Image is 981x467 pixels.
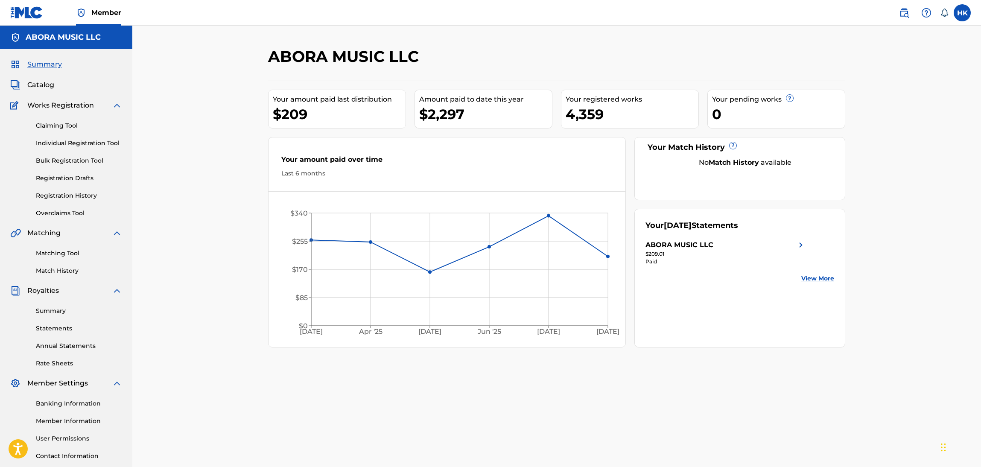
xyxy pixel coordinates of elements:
a: ABORA MUSIC LLCright chevron icon$209.01Paid [645,240,806,266]
div: Your pending works [712,94,845,105]
img: Top Rightsholder [76,8,86,18]
div: Your Match History [645,142,835,153]
a: Overclaims Tool [36,209,122,218]
span: ? [786,95,793,102]
img: expand [112,100,122,111]
a: Member Information [36,417,122,426]
img: Accounts [10,32,20,43]
img: search [899,8,909,18]
div: Notifications [940,9,949,17]
a: Contact Information [36,452,122,461]
tspan: [DATE] [537,327,560,336]
a: CatalogCatalog [10,80,54,90]
img: Member Settings [10,378,20,388]
tspan: $85 [295,294,308,302]
a: User Permissions [36,434,122,443]
a: Registration Drafts [36,174,122,183]
tspan: [DATE] [596,327,619,336]
img: right chevron icon [796,240,806,250]
a: Banking Information [36,399,122,408]
img: expand [112,228,122,238]
iframe: Resource Center [957,318,981,387]
div: User Menu [954,4,971,21]
img: MLC Logo [10,6,43,19]
span: [DATE] [664,221,692,230]
tspan: Jun '25 [477,327,501,336]
img: expand [112,378,122,388]
tspan: [DATE] [418,327,441,336]
div: Your amount paid over time [281,155,613,169]
a: Public Search [896,4,913,21]
iframe: Chat Widget [938,426,981,467]
img: help [921,8,931,18]
div: 0 [712,105,845,124]
img: Works Registration [10,100,21,111]
tspan: [DATE] [300,327,323,336]
div: Amount paid to date this year [419,94,552,105]
h2: ABORA MUSIC LLC [268,47,423,66]
a: Summary [36,306,122,315]
div: Help [918,4,935,21]
a: Individual Registration Tool [36,139,122,148]
div: $209 [273,105,406,124]
tspan: $170 [292,266,308,274]
span: ? [730,142,736,149]
img: Catalog [10,80,20,90]
a: Rate Sheets [36,359,122,368]
div: 4,359 [566,105,698,124]
tspan: $255 [292,237,308,245]
a: Matching Tool [36,249,122,258]
h5: ABORA MUSIC LLC [26,32,101,42]
tspan: Apr '25 [359,327,382,336]
a: Bulk Registration Tool [36,156,122,165]
div: Drag [941,435,946,460]
img: Royalties [10,286,20,296]
a: SummarySummary [10,59,62,70]
span: Member Settings [27,378,88,388]
div: Paid [645,258,806,266]
div: $2,297 [419,105,552,124]
div: Your Statements [645,220,738,231]
a: View More [801,274,834,283]
img: expand [112,286,122,296]
span: Summary [27,59,62,70]
a: Statements [36,324,122,333]
a: Claiming Tool [36,121,122,130]
a: Annual Statements [36,341,122,350]
span: Matching [27,228,61,238]
img: Summary [10,59,20,70]
div: Your registered works [566,94,698,105]
strong: Match History [709,158,759,166]
a: Match History [36,266,122,275]
div: Your amount paid last distribution [273,94,406,105]
tspan: $340 [290,209,308,217]
div: ABORA MUSIC LLC [645,240,713,250]
span: Works Registration [27,100,94,111]
tspan: $0 [299,322,308,330]
img: Matching [10,228,21,238]
span: Catalog [27,80,54,90]
a: Registration History [36,191,122,200]
span: Royalties [27,286,59,296]
div: Last 6 months [281,169,613,178]
div: $209.01 [645,250,806,258]
span: Member [91,8,121,18]
div: No available [656,158,835,168]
